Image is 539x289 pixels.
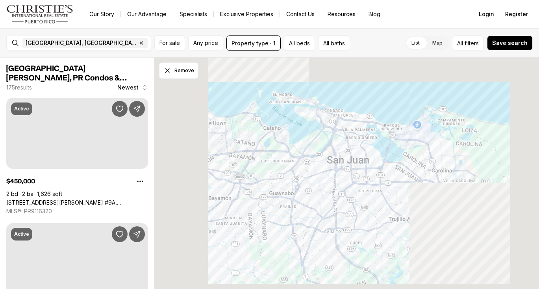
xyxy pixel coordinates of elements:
[159,62,198,79] button: Dismiss drawing
[474,6,499,22] button: Login
[14,106,29,112] p: Active
[26,40,137,46] span: [GEOGRAPHIC_DATA], [GEOGRAPHIC_DATA], [GEOGRAPHIC_DATA]
[426,36,449,50] label: Map
[6,65,127,91] span: [GEOGRAPHIC_DATA][PERSON_NAME], PR Condos & Apartments for Sale
[129,101,145,117] button: Share Property
[14,231,29,237] p: Active
[159,40,180,46] span: For sale
[112,226,128,242] button: Save Property: 200 SOL ST. #PH-D1
[121,9,173,20] a: Our Advantage
[487,35,533,50] button: Save search
[492,40,528,46] span: Save search
[500,6,533,22] button: Register
[83,9,120,20] a: Our Story
[154,35,185,51] button: For sale
[117,84,139,91] span: Newest
[173,9,213,20] a: Specialists
[318,35,350,51] button: All baths
[505,11,528,17] span: Register
[129,226,145,242] button: Share Property
[6,5,74,24] img: logo
[226,35,281,51] button: Property type · 1
[6,199,148,206] a: 267 SAN JORGE AVE. #9A, SAN JUAN PR, 00912
[405,36,426,50] label: List
[113,80,153,95] button: Newest
[112,101,128,117] button: Save Property: 267 SAN JORGE AVE. #9A
[452,35,484,51] button: Allfilters
[193,40,218,46] span: Any price
[479,11,494,17] span: Login
[284,35,315,51] button: All beds
[6,84,32,91] p: 175 results
[280,9,321,20] button: Contact Us
[132,173,148,189] button: Property options
[321,9,362,20] a: Resources
[362,9,387,20] a: Blog
[465,39,479,47] span: filters
[214,9,280,20] a: Exclusive Properties
[457,39,463,47] span: All
[188,35,223,51] button: Any price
